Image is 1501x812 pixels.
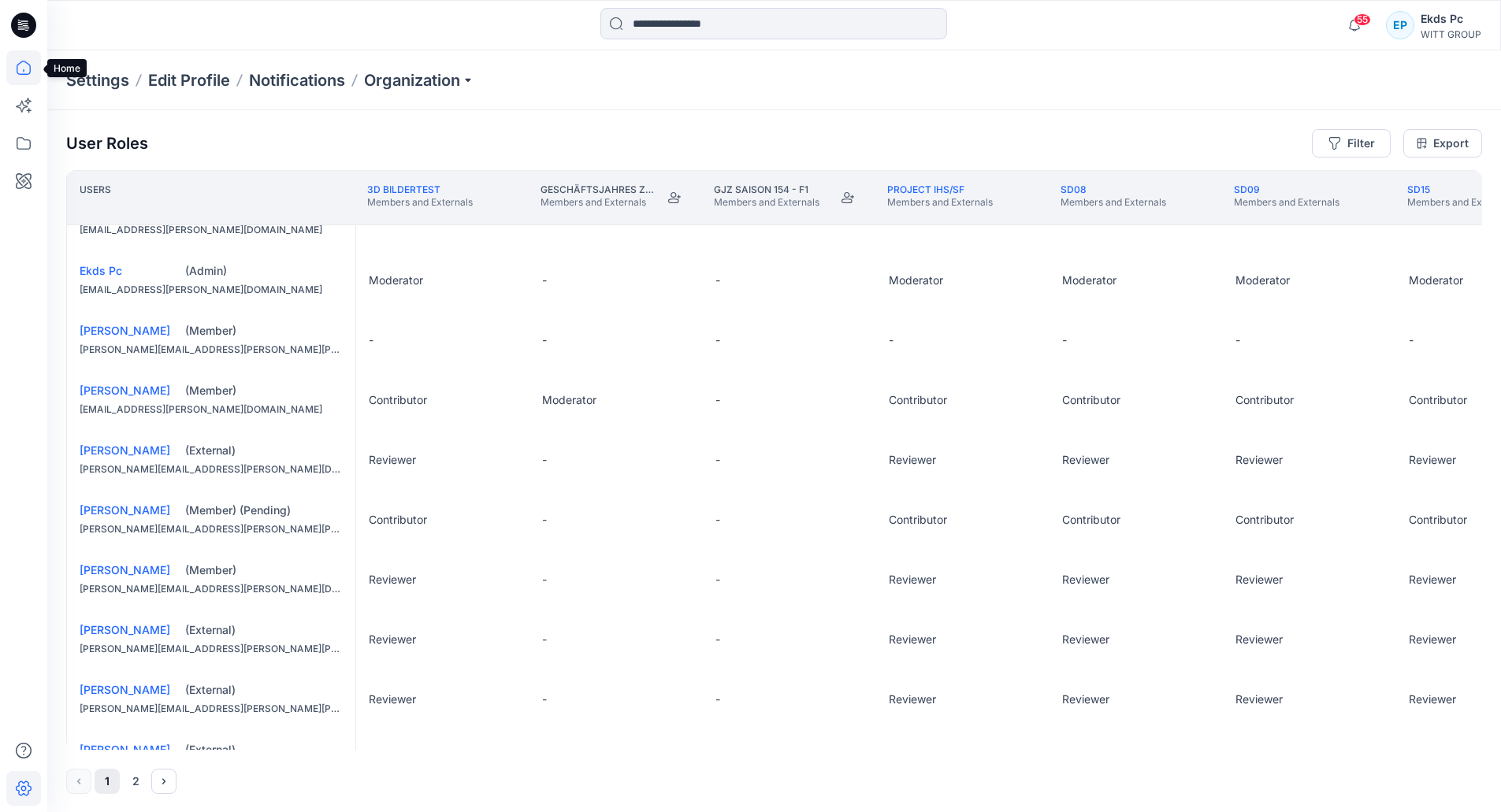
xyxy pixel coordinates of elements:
[66,134,148,153] p: User Roles
[542,572,547,588] p: -
[1062,691,1109,707] p: Reviewer
[1386,11,1414,39] div: EP
[889,691,936,707] p: Reviewer
[542,632,547,647] p: -
[887,196,993,209] p: Members and Externals
[80,443,170,457] a: [PERSON_NAME]
[1312,129,1391,158] button: Filter
[1235,452,1283,468] p: Reviewer
[1061,196,1166,209] p: Members and Externals
[1235,273,1290,288] p: Moderator
[714,184,819,196] p: GJZ Saison 154 - F1
[123,769,148,794] button: 2
[1409,512,1467,528] p: Contributor
[80,324,170,337] a: [PERSON_NAME]
[80,641,343,657] div: [PERSON_NAME][EMAIL_ADDRESS][PERSON_NAME][PERSON_NAME][DOMAIN_NAME]
[80,503,170,517] a: [PERSON_NAME]
[185,622,343,638] div: (External)
[80,563,170,577] a: [PERSON_NAME]
[80,623,170,636] a: [PERSON_NAME]
[715,273,720,288] p: -
[1409,572,1456,588] p: Reviewer
[1235,632,1283,647] p: Reviewer
[541,184,654,196] p: Geschäftsjahres Ziel F1 S.154
[1409,273,1463,288] p: Moderator
[185,682,343,698] div: (External)
[541,196,654,209] p: Members and Externals
[80,402,343,417] div: [EMAIL_ADDRESS][PERSON_NAME][DOMAIN_NAME]
[80,282,343,298] div: [EMAIL_ADDRESS][PERSON_NAME][DOMAIN_NAME]
[80,264,122,277] a: Ekds Pc
[1062,392,1120,408] p: Contributor
[1403,129,1482,158] a: Export
[1234,196,1339,209] p: Members and Externals
[542,512,547,528] p: -
[80,384,170,397] a: [PERSON_NAME]
[887,184,964,195] a: Project IHS/SF
[715,332,720,348] p: -
[1409,452,1456,468] p: Reviewer
[185,742,343,758] div: (External)
[660,184,689,212] button: Join
[1062,273,1116,288] p: Moderator
[80,683,170,696] a: [PERSON_NAME]
[367,196,473,209] p: Members and Externals
[1409,332,1414,348] p: -
[1354,13,1371,26] span: 55
[542,392,596,408] p: Moderator
[715,691,720,707] p: -
[889,273,943,288] p: Moderator
[1409,632,1456,647] p: Reviewer
[80,462,343,477] div: [PERSON_NAME][EMAIL_ADDRESS][PERSON_NAME][DOMAIN_NAME]
[1235,332,1240,348] p: -
[369,392,427,408] p: Contributor
[151,769,176,794] button: Next
[715,512,720,528] p: -
[1234,184,1260,195] a: SD09
[715,452,720,468] p: -
[369,273,423,288] p: Moderator
[1235,691,1283,707] p: Reviewer
[369,572,416,588] p: Reviewer
[542,452,547,468] p: -
[1062,332,1067,348] p: -
[1235,512,1294,528] p: Contributor
[1421,9,1481,28] div: Ekds Pc
[1062,572,1109,588] p: Reviewer
[889,572,936,588] p: Reviewer
[1062,452,1109,468] p: Reviewer
[249,69,345,91] a: Notifications
[66,69,129,91] p: Settings
[369,332,373,348] p: -
[185,263,343,279] div: (Admin)
[185,502,343,518] div: (Member) (Pending)
[369,632,416,647] p: Reviewer
[542,273,547,288] p: -
[1061,184,1087,195] a: SD08
[1409,691,1456,707] p: Reviewer
[80,184,111,212] p: Users
[80,701,343,717] div: [PERSON_NAME][EMAIL_ADDRESS][PERSON_NAME][PERSON_NAME][DOMAIN_NAME]
[185,562,343,578] div: (Member)
[1235,392,1294,408] p: Contributor
[80,581,343,597] div: [PERSON_NAME][EMAIL_ADDRESS][PERSON_NAME][DOMAIN_NAME]
[714,196,819,209] p: Members and Externals
[715,572,720,588] p: -
[80,743,170,756] a: [PERSON_NAME]
[1062,512,1120,528] p: Contributor
[369,452,416,468] p: Reviewer
[148,69,230,91] a: Edit Profile
[889,512,947,528] p: Contributor
[367,184,440,195] a: 3D Bildertest
[1407,184,1430,195] a: SD15
[185,383,343,399] div: (Member)
[1235,572,1283,588] p: Reviewer
[889,332,894,348] p: -
[715,392,720,408] p: -
[542,332,547,348] p: -
[834,184,862,212] button: Join
[889,452,936,468] p: Reviewer
[80,222,343,238] div: [EMAIL_ADDRESS][PERSON_NAME][DOMAIN_NAME]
